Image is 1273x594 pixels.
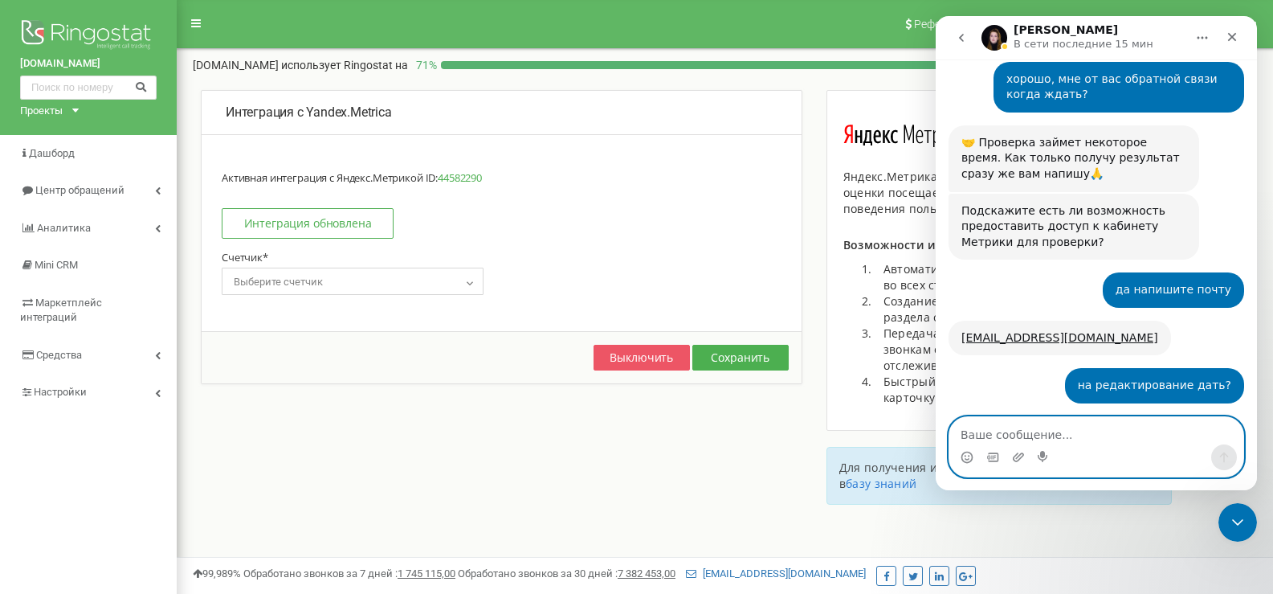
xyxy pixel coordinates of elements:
span: использует Ringostat на [281,59,408,72]
span: Выберите счетчик [222,268,483,295]
p: Для получения инструкции по интеграции перейдите в [839,460,1159,492]
u: 1 745 115,00 [398,567,455,580]
img: Ringostat logo [20,16,157,56]
p: Возможности интеграции: [843,237,1155,253]
p: [DOMAIN_NAME] [193,57,408,73]
span: Активная интеграция с Яндекс.Метрикой ID: [222,170,438,185]
span: 99,989% [193,567,241,580]
p: Интеграция с Yandex.Metrica [226,104,777,122]
label: Счетчик* [222,251,268,264]
span: Mini CRM [35,259,78,271]
p: 71 % [408,57,441,73]
span: Обработано звонков за 7 дней : [243,567,455,580]
a: базу знаний [846,476,916,491]
span: Дашборд [29,147,75,159]
span: Центр обращений [35,184,124,196]
span: Реферальная программа [914,18,1047,31]
p: 44582290 [222,171,781,200]
span: Настройки [34,386,87,398]
li: Создание в Яндекс.Метрике дополнительного раздела с отчетами “Звонки” [875,293,1155,326]
button: Сохранить [692,345,789,371]
u: 7 382 453,00 [618,567,675,580]
li: Автоматическое создание цели Ringostatcalls во всех стандартных отчетах Яндекс.Метрики [875,261,1155,293]
a: [DOMAIN_NAME] [20,56,157,72]
button: Выключить [594,345,690,371]
span: Обработано звонков за 30 дней : [458,567,675,580]
span: Маркетплейс интеграций [20,297,102,324]
span: Аналитика [37,222,91,234]
iframe: Intercom live chat [1218,503,1257,542]
iframe: Intercom live chat [936,16,1257,490]
img: image [843,123,969,149]
li: Передача в Яндекс.Метрику данных по звонкам с динамически и статически отслеживаемых источников [875,326,1155,374]
div: Яндекс.Метрика — сервис, предназначенный для оценки посещаемости веб-сайтов, и анализа поведения ... [843,169,1155,217]
a: Интеграция обновлена [222,208,394,239]
div: Проекты [20,104,63,119]
span: Средства [36,349,82,361]
li: Быстрый переход с Яндекс.Метрики в карточку звонка [PERSON_NAME] [875,374,1155,406]
input: Поиск по номеру [20,76,157,100]
a: [EMAIL_ADDRESS][DOMAIN_NAME] [686,567,866,580]
span: Выберите счетчик [227,271,478,293]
